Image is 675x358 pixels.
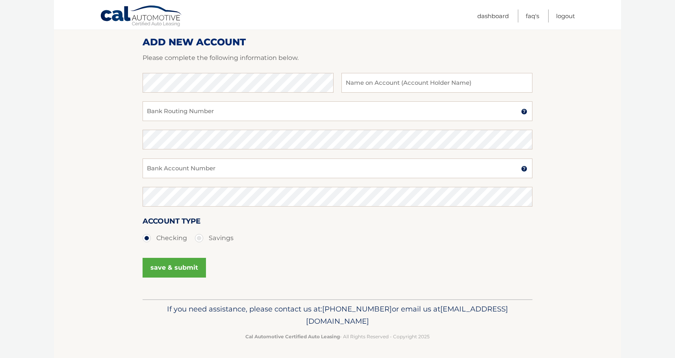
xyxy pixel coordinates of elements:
[195,230,234,246] label: Savings
[341,73,532,93] input: Name on Account (Account Holder Name)
[100,5,183,28] a: Cal Automotive
[521,108,527,115] img: tooltip.svg
[143,36,532,48] h2: ADD NEW ACCOUNT
[526,9,539,22] a: FAQ's
[143,158,532,178] input: Bank Account Number
[148,332,527,341] p: - All Rights Reserved - Copyright 2025
[556,9,575,22] a: Logout
[245,334,340,339] strong: Cal Automotive Certified Auto Leasing
[521,166,527,172] img: tooltip.svg
[143,215,200,230] label: Account Type
[143,258,206,278] button: save & submit
[322,304,392,313] span: [PHONE_NUMBER]
[148,303,527,328] p: If you need assistance, please contact us at: or email us at
[477,9,509,22] a: Dashboard
[143,101,532,121] input: Bank Routing Number
[143,230,187,246] label: Checking
[143,52,532,63] p: Please complete the following information below.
